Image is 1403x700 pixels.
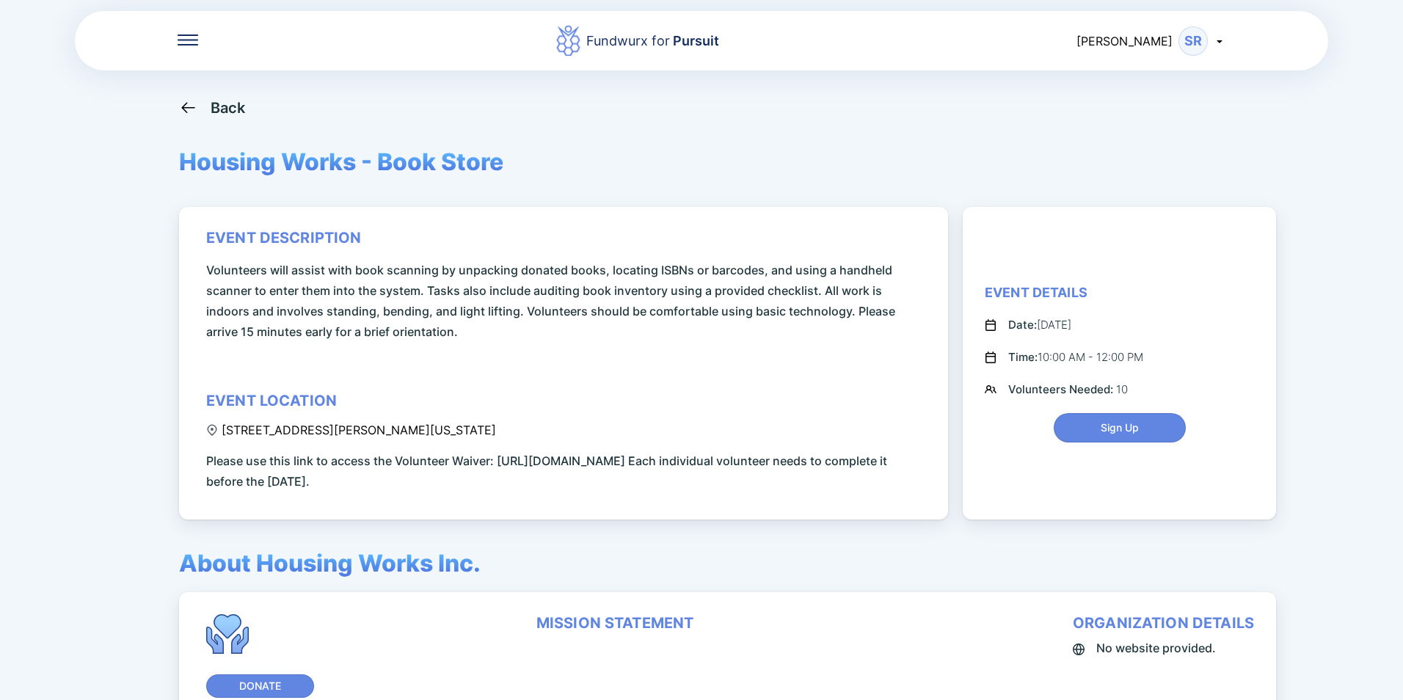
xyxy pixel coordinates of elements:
span: Date: [1008,318,1037,332]
div: Back [211,99,246,117]
div: event description [206,229,362,247]
span: Housing Works - Book Store [179,147,503,176]
div: Fundwurx for [586,31,719,51]
span: Sign Up [1101,420,1139,435]
span: No website provided. [1096,638,1216,658]
span: Volunteers will assist with book scanning by unpacking donated books, locating ISBNs or barcodes,... [206,260,926,342]
div: event location [206,392,337,409]
span: Donate [239,679,281,693]
div: mission statement [536,614,694,632]
div: [DATE] [1008,316,1071,334]
div: 10:00 AM - 12:00 PM [1008,349,1143,366]
span: Time: [1008,350,1038,364]
span: Pursuit [670,33,719,48]
button: Sign Up [1054,413,1186,442]
button: Donate [206,674,314,698]
span: About Housing Works Inc. [179,549,481,577]
div: [STREET_ADDRESS][PERSON_NAME][US_STATE] [206,423,496,437]
span: [PERSON_NAME] [1076,34,1173,48]
span: Please use this link to access the Volunteer Waiver: [URL][DOMAIN_NAME] Each individual volunteer... [206,451,926,492]
span: Volunteers Needed: [1008,382,1116,396]
div: 10 [1008,381,1128,398]
div: organization details [1073,614,1254,632]
div: Event Details [985,284,1087,302]
div: SR [1178,26,1208,56]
